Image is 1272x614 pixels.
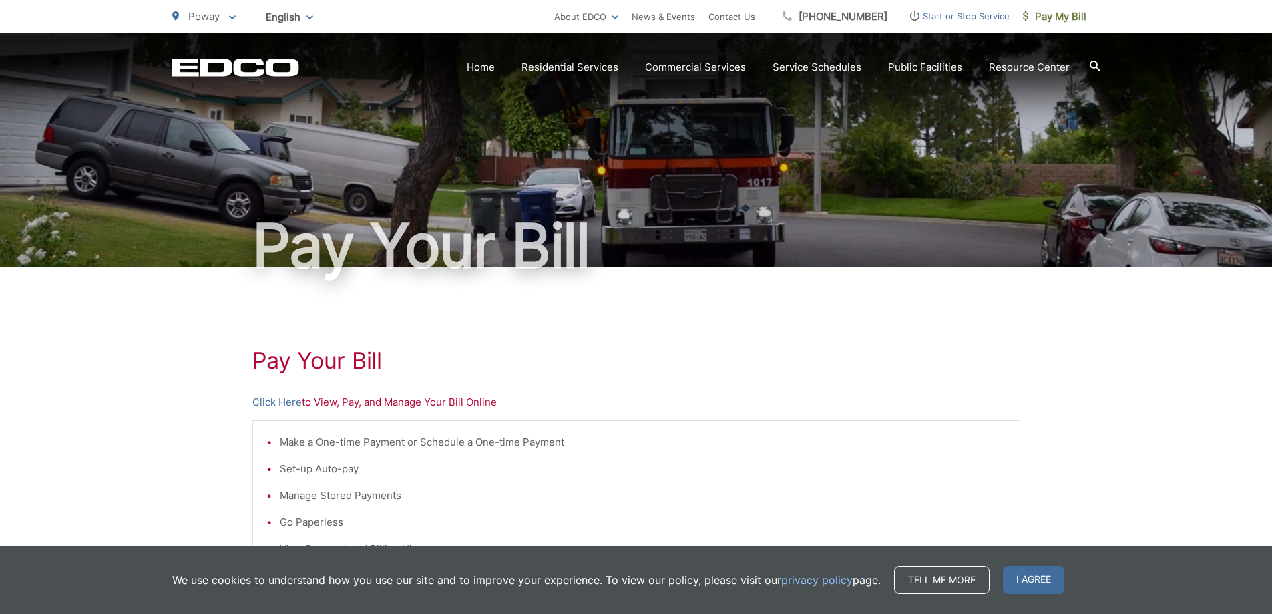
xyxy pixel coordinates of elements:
[172,212,1100,279] h1: Pay Your Bill
[1023,9,1086,25] span: Pay My Bill
[708,9,755,25] a: Contact Us
[645,59,746,75] a: Commercial Services
[252,394,1020,410] p: to View, Pay, and Manage Your Bill Online
[252,347,1020,374] h1: Pay Your Bill
[280,514,1006,530] li: Go Paperless
[467,59,495,75] a: Home
[781,572,853,588] a: privacy policy
[172,58,299,77] a: EDCD logo. Return to the homepage.
[989,59,1070,75] a: Resource Center
[280,434,1006,450] li: Make a One-time Payment or Schedule a One-time Payment
[172,572,881,588] p: We use cookies to understand how you use our site and to improve your experience. To view our pol...
[280,461,1006,477] li: Set-up Auto-pay
[632,9,695,25] a: News & Events
[252,394,302,410] a: Click Here
[1003,566,1064,594] span: I agree
[554,9,618,25] a: About EDCO
[888,59,962,75] a: Public Facilities
[280,541,1006,557] li: View Payment and Billing History
[894,566,990,594] a: Tell me more
[280,488,1006,504] li: Manage Stored Payments
[256,5,323,29] span: English
[188,10,220,23] span: Poway
[521,59,618,75] a: Residential Services
[773,59,861,75] a: Service Schedules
